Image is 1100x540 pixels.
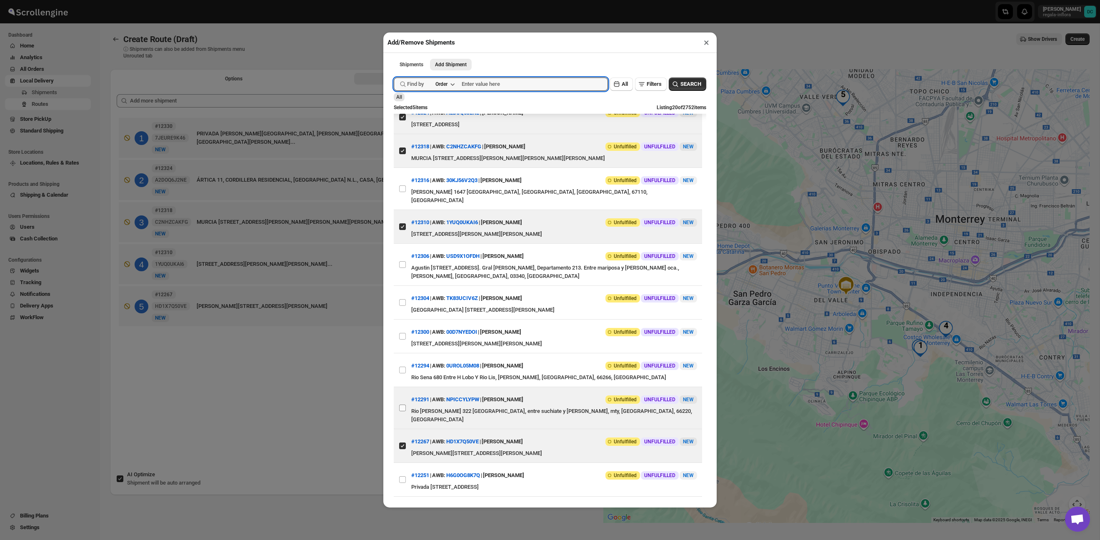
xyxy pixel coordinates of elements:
button: HD1X7Q50VE [446,438,479,445]
span: AWB: [432,218,445,227]
div: [PERSON_NAME] [482,358,523,373]
div: [STREET_ADDRESS] [411,120,697,129]
button: 1YUQ0UKAI6 [446,219,478,225]
span: UNFULFILLED [644,253,675,260]
span: AWB: [432,294,445,302]
button: 30KJ56V2Q3 [446,177,477,183]
span: AWB: [432,142,445,151]
span: NEW [683,397,694,402]
button: TK83UCIV6Z [446,295,478,301]
div: [GEOGRAPHIC_DATA] [STREET_ADDRESS][PERSON_NAME] [411,306,697,314]
span: Unfulfilled [614,472,637,479]
span: UNFULFILLED [644,177,675,184]
span: Unfulfilled [614,219,637,226]
span: Unfulfilled [614,362,637,369]
input: Enter value here [462,77,608,91]
div: | | [411,392,523,407]
div: MURCIA [STREET_ADDRESS][PERSON_NAME][PERSON_NAME][PERSON_NAME] [411,154,697,162]
span: Unfulfilled [614,295,637,302]
button: Filters [635,77,667,91]
button: #12294 [411,362,429,369]
button: #12316 [411,177,429,183]
button: #12267 [411,438,429,445]
span: UNFULFILLED [644,143,675,150]
span: AWB: [432,252,445,260]
div: | | [411,249,524,264]
span: UNFULFILLED [644,219,675,226]
div: Open chat [1065,507,1090,532]
div: | | [411,325,521,340]
span: Unfulfilled [614,177,637,184]
div: [STREET_ADDRESS][PERSON_NAME][PERSON_NAME] [411,340,697,348]
span: Add Shipment [435,61,467,68]
h2: Add/Remove Shipments [387,38,455,47]
span: NEW [683,110,694,116]
div: [PERSON_NAME] [482,249,524,264]
button: #12306 [411,253,429,259]
span: All [622,81,628,87]
span: UNFULFILLED [644,329,675,335]
span: Selected 5 items [394,105,427,110]
button: H6G0OG8K7Q [446,472,480,478]
span: AWB: [432,471,445,480]
span: Unfulfilled [614,396,637,403]
span: Find by [407,80,424,88]
button: All [610,77,633,91]
div: | | [411,434,523,449]
span: UNFULFILLED [644,472,675,479]
span: Shipments [400,61,423,68]
button: 00D7NYEDOI [446,329,477,335]
button: C2NHZCAKFG [446,143,481,150]
span: UNFULFILLED [644,295,675,302]
button: × [700,37,712,48]
button: Order [430,78,459,90]
span: NEW [683,439,694,445]
div: | | [411,173,522,188]
span: NEW [683,295,694,301]
span: Listing 20 of 2752 items [657,105,706,110]
div: [PERSON_NAME] [484,139,525,154]
span: NEW [683,329,694,335]
span: Unfulfilled [614,329,637,335]
div: Rio Sena 680 Entre H Lobo Y Rio Lis, [PERSON_NAME], [GEOGRAPHIC_DATA], 66266, [GEOGRAPHIC_DATA] [411,373,697,382]
span: UNFULFILLED [644,396,675,403]
div: [PERSON_NAME] [481,215,522,230]
div: [STREET_ADDRESS][PERSON_NAME][PERSON_NAME] [411,230,697,238]
span: NEW [683,363,694,369]
div: Selected Shipments [110,87,597,432]
span: UNFULFILLED [644,362,675,369]
button: SEARCH [669,77,706,91]
button: #12300 [411,329,429,335]
span: Unfulfilled [614,438,637,445]
button: USD9X1OFDH [446,253,480,259]
button: #12310 [411,219,429,225]
div: [PERSON_NAME] [481,291,522,306]
button: 0UROL05M08 [446,362,479,369]
button: #12251 [411,472,429,478]
button: #12291 [411,396,429,402]
span: NEW [683,220,694,225]
span: AWB: [432,362,445,370]
div: Order [435,81,447,87]
span: Unfulfilled [614,253,637,260]
span: AWB: [432,176,445,185]
div: [PERSON_NAME] [483,468,524,483]
div: Privada [STREET_ADDRESS] [411,483,697,491]
span: SEARCH [680,80,701,88]
span: NEW [683,177,694,183]
button: NPICCYLYPW [446,396,479,402]
div: | | [411,291,522,306]
button: #12304 [411,295,429,301]
div: | | [411,468,524,483]
span: All [396,94,402,100]
span: AWB: [432,395,445,404]
span: Filters [647,81,662,87]
span: AWB: [432,437,445,446]
span: AWB: [432,328,445,336]
div: [PERSON_NAME] [482,392,523,407]
div: | | [411,215,522,230]
button: #12318 [411,143,429,150]
div: [PERSON_NAME] 1647 [GEOGRAPHIC_DATA], [GEOGRAPHIC_DATA], [GEOGRAPHIC_DATA], 67110, [GEOGRAPHIC_DATA] [411,188,697,205]
div: | | [411,358,523,373]
div: Rio [PERSON_NAME] 322 [GEOGRAPHIC_DATA], entre suchiate y [PERSON_NAME], mty, [GEOGRAPHIC_DATA], ... [411,407,697,424]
